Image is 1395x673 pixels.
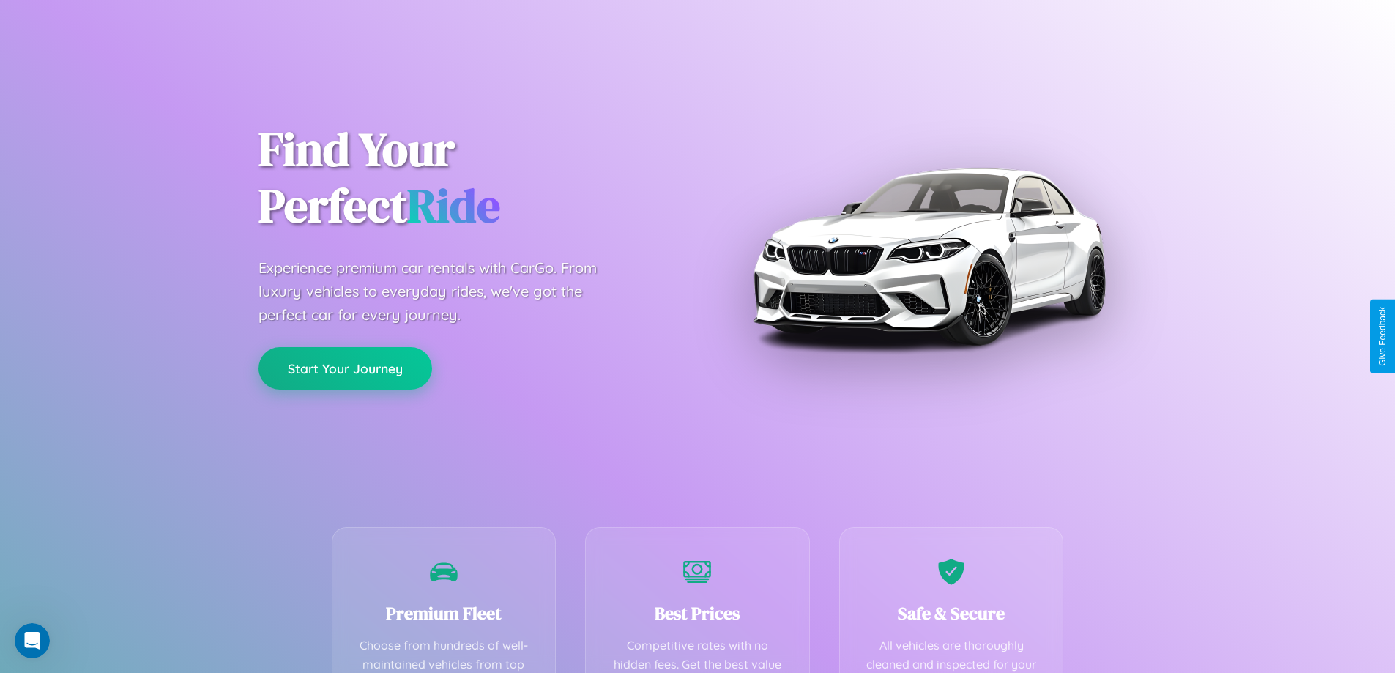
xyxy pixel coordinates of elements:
div: Give Feedback [1377,307,1388,366]
span: Ride [407,174,500,237]
iframe: Intercom live chat [15,623,50,658]
h3: Safe & Secure [862,601,1041,625]
img: Premium BMW car rental vehicle [745,73,1112,439]
h1: Find Your Perfect [258,122,676,234]
h3: Best Prices [608,601,787,625]
h3: Premium Fleet [354,601,534,625]
button: Start Your Journey [258,347,432,390]
p: Experience premium car rentals with CarGo. From luxury vehicles to everyday rides, we've got the ... [258,256,625,327]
